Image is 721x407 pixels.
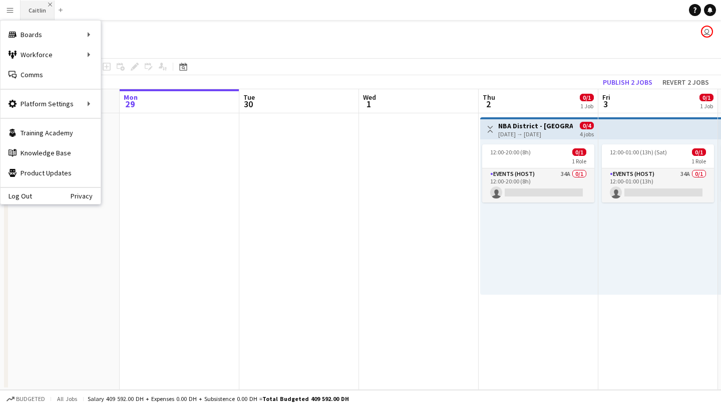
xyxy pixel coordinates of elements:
button: Publish 2 jobs [599,76,656,89]
app-user-avatar: Isabelle Camps [701,26,713,38]
span: 1 Role [572,157,586,165]
span: 0/1 [699,94,713,101]
app-card-role: Events (Host)34A0/112:00-20:00 (8h) [482,168,594,202]
span: 29 [122,98,138,110]
span: All jobs [55,395,79,402]
span: 1 [362,98,376,110]
div: Boards [1,25,101,45]
div: Workforce [1,45,101,65]
span: Fri [602,93,610,102]
span: 0/1 [580,94,594,101]
div: Salary 409 592.00 DH + Expenses 0.00 DH + Subsistence 0.00 DH = [88,395,349,402]
a: Knowledge Base [1,143,101,163]
button: Revert 2 jobs [658,76,713,89]
span: 2 [481,98,495,110]
span: 1 Role [691,157,706,165]
h3: NBA District - [GEOGRAPHIC_DATA] [498,121,573,130]
app-job-card: 12:00-20:00 (8h)0/11 RoleEvents (Host)34A0/112:00-20:00 (8h) [482,144,594,202]
a: Training Academy [1,123,101,143]
span: 0/1 [572,148,586,156]
a: Log Out [1,192,32,200]
span: Mon [124,93,138,102]
span: Tue [243,93,255,102]
a: Privacy [71,192,101,200]
span: Total Budgeted 409 592.00 DH [262,395,349,402]
div: 4 jobs [580,129,594,138]
span: 30 [242,98,255,110]
span: Thu [483,93,495,102]
span: 12:00-20:00 (8h) [490,148,531,156]
span: 0/1 [692,148,706,156]
span: 12:00-01:00 (13h) (Sat) [610,148,667,156]
div: 1 Job [580,102,593,110]
app-job-card: 12:00-01:00 (13h) (Sat)0/11 RoleEvents (Host)34A0/112:00-01:00 (13h) [602,144,714,202]
div: Platform Settings [1,94,101,114]
app-card-role: Events (Host)34A0/112:00-01:00 (13h) [602,168,714,202]
button: Caitlin [21,1,55,20]
div: 1 Job [700,102,713,110]
span: Budgeted [16,395,45,402]
span: 3 [601,98,610,110]
div: [DATE] → [DATE] [498,130,573,138]
span: Wed [363,93,376,102]
a: Product Updates [1,163,101,183]
a: Comms [1,65,101,85]
button: Budgeted [5,393,47,404]
span: 0/4 [580,122,594,129]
